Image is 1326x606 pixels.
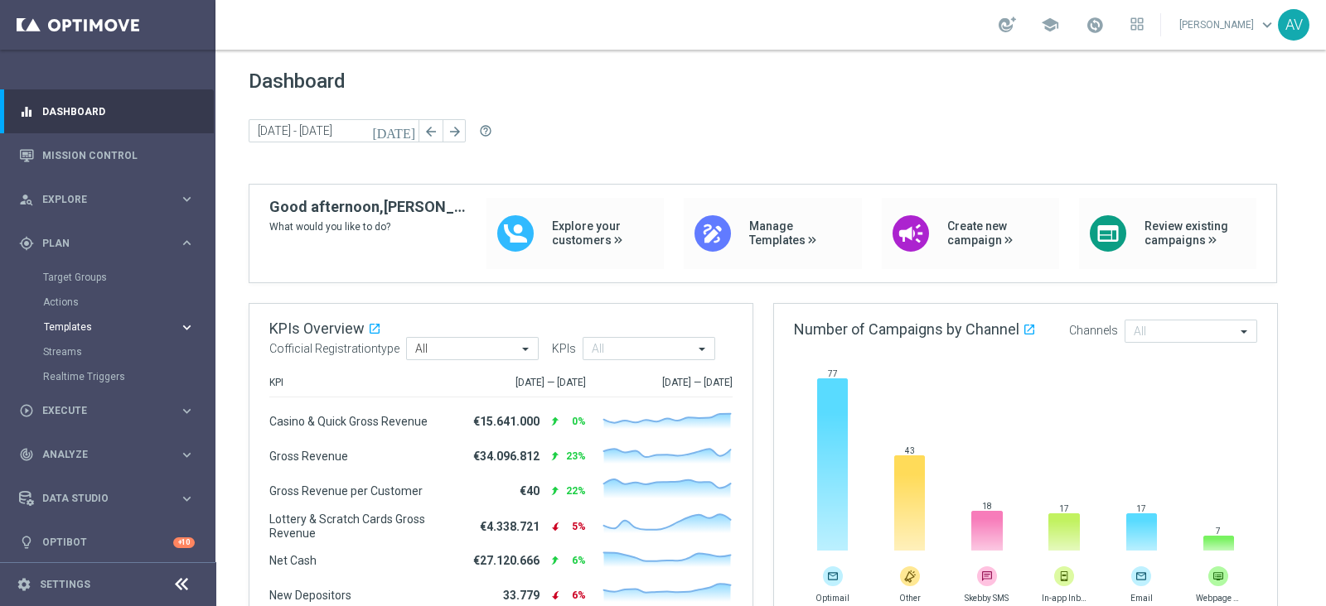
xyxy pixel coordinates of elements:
i: equalizer [19,104,34,119]
a: Dashboard [42,89,195,133]
i: play_circle_outline [19,403,34,418]
span: Explore [42,195,179,204]
a: Target Groups [43,271,172,284]
i: person_search [19,192,34,207]
i: keyboard_arrow_right [179,191,195,207]
a: Actions [43,296,172,309]
div: Execute [19,403,179,418]
i: keyboard_arrow_right [179,447,195,463]
div: Target Groups [43,265,214,290]
a: Realtime Triggers [43,370,172,383]
button: play_circle_outline Execute keyboard_arrow_right [18,404,196,417]
button: Mission Control [18,149,196,162]
i: keyboard_arrow_right [179,320,195,335]
div: Optibot [19,521,195,565]
div: Plan [19,236,179,251]
div: Templates [44,322,179,332]
i: keyboard_arrow_right [179,491,195,507]
i: settings [17,577,31,592]
i: keyboard_arrow_right [179,235,195,251]
i: keyboard_arrow_right [179,403,195,419]
button: gps_fixed Plan keyboard_arrow_right [18,237,196,250]
div: Streams [43,339,214,364]
a: Streams [43,345,172,358]
div: Templates [43,315,214,339]
i: track_changes [19,447,34,462]
i: lightbulb [19,535,34,550]
div: +10 [173,537,195,548]
button: lightbulb Optibot +10 [18,536,196,549]
div: Mission Control [19,133,195,177]
span: school [1041,16,1059,34]
a: [PERSON_NAME]keyboard_arrow_down [1178,12,1278,37]
div: Dashboard [19,89,195,133]
a: Mission Control [42,133,195,177]
div: Actions [43,290,214,315]
div: Analyze [19,447,179,462]
button: Templates keyboard_arrow_right [43,320,196,334]
span: Analyze [42,450,179,459]
button: equalizer Dashboard [18,105,196,118]
div: Explore [19,192,179,207]
button: track_changes Analyze keyboard_arrow_right [18,448,196,461]
div: AV [1278,9,1309,41]
div: Realtime Triggers [43,364,214,389]
a: Settings [40,580,90,589]
a: Optibot [42,521,173,565]
button: Data Studio keyboard_arrow_right [18,492,196,505]
button: person_search Explore keyboard_arrow_right [18,193,196,206]
span: Plan [42,238,179,248]
i: gps_fixed [19,236,34,251]
span: Execute [42,406,179,416]
div: Data Studio [19,491,179,506]
span: Data Studio [42,493,179,503]
span: keyboard_arrow_down [1258,16,1276,34]
span: Templates [44,322,162,332]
